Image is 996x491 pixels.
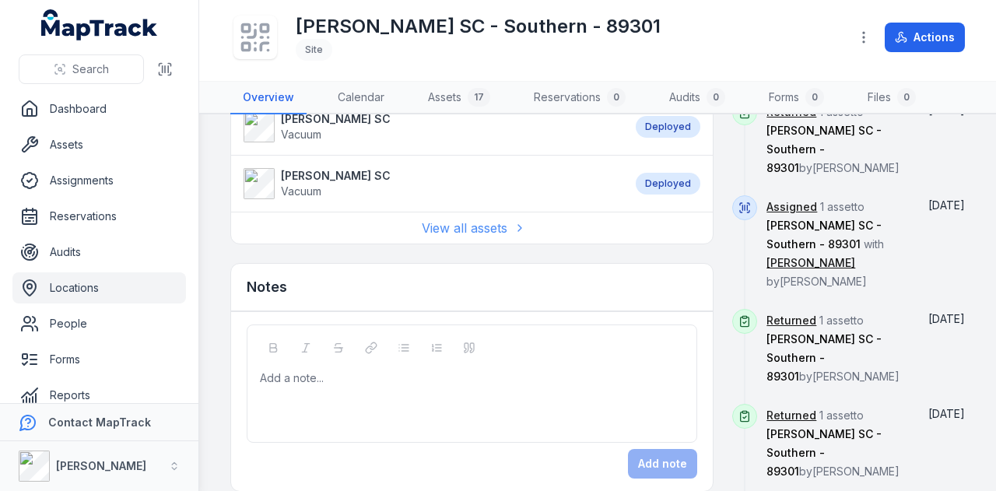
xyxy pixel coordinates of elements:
[707,88,725,107] div: 0
[296,39,332,61] div: Site
[296,14,661,39] h1: [PERSON_NAME] SC - Southern - 89301
[897,88,916,107] div: 0
[766,313,816,328] a: Returned
[12,201,186,232] a: Reservations
[281,111,391,127] strong: [PERSON_NAME] SC
[521,82,638,114] a: Reservations0
[928,198,965,212] span: [DATE]
[766,219,882,251] span: [PERSON_NAME] SC - Southern - 89301
[12,380,186,411] a: Reports
[766,200,884,288] span: 1 asset to with by [PERSON_NAME]
[607,88,626,107] div: 0
[756,82,836,114] a: Forms0
[766,255,855,271] a: [PERSON_NAME]
[885,23,965,52] button: Actions
[12,93,186,125] a: Dashboard
[41,9,158,40] a: MapTrack
[281,184,321,198] span: Vacuum
[244,168,620,199] a: [PERSON_NAME] SCVacuum
[766,199,817,215] a: Assigned
[766,409,900,478] span: 1 asset to by [PERSON_NAME]
[636,116,700,138] div: Deployed
[281,128,321,141] span: Vacuum
[928,312,965,325] span: [DATE]
[855,82,928,114] a: Files0
[766,124,882,174] span: [PERSON_NAME] SC - Southern - 89301
[416,82,503,114] a: Assets17
[56,459,146,472] strong: [PERSON_NAME]
[928,312,965,325] time: 8/15/2025, 1:07:32 PM
[12,165,186,196] a: Assignments
[928,407,965,420] time: 8/15/2025, 12:44:49 PM
[19,54,144,84] button: Search
[230,82,307,114] a: Overview
[12,272,186,303] a: Locations
[766,332,882,383] span: [PERSON_NAME] SC - Southern - 89301
[48,416,151,429] strong: Contact MapTrack
[12,237,186,268] a: Audits
[12,344,186,375] a: Forms
[244,111,620,142] a: [PERSON_NAME] SCVacuum
[325,82,397,114] a: Calendar
[766,427,882,478] span: [PERSON_NAME] SC - Southern - 89301
[281,168,391,184] strong: [PERSON_NAME] SC
[12,129,186,160] a: Assets
[766,314,900,383] span: 1 asset to by [PERSON_NAME]
[928,198,965,212] time: 8/15/2025, 1:11:08 PM
[657,82,738,114] a: Audits0
[72,61,109,77] span: Search
[12,308,186,339] a: People
[805,88,824,107] div: 0
[636,173,700,195] div: Deployed
[928,407,965,420] span: [DATE]
[468,88,490,107] div: 17
[247,276,287,298] h3: Notes
[766,408,816,423] a: Returned
[422,219,523,237] a: View all assets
